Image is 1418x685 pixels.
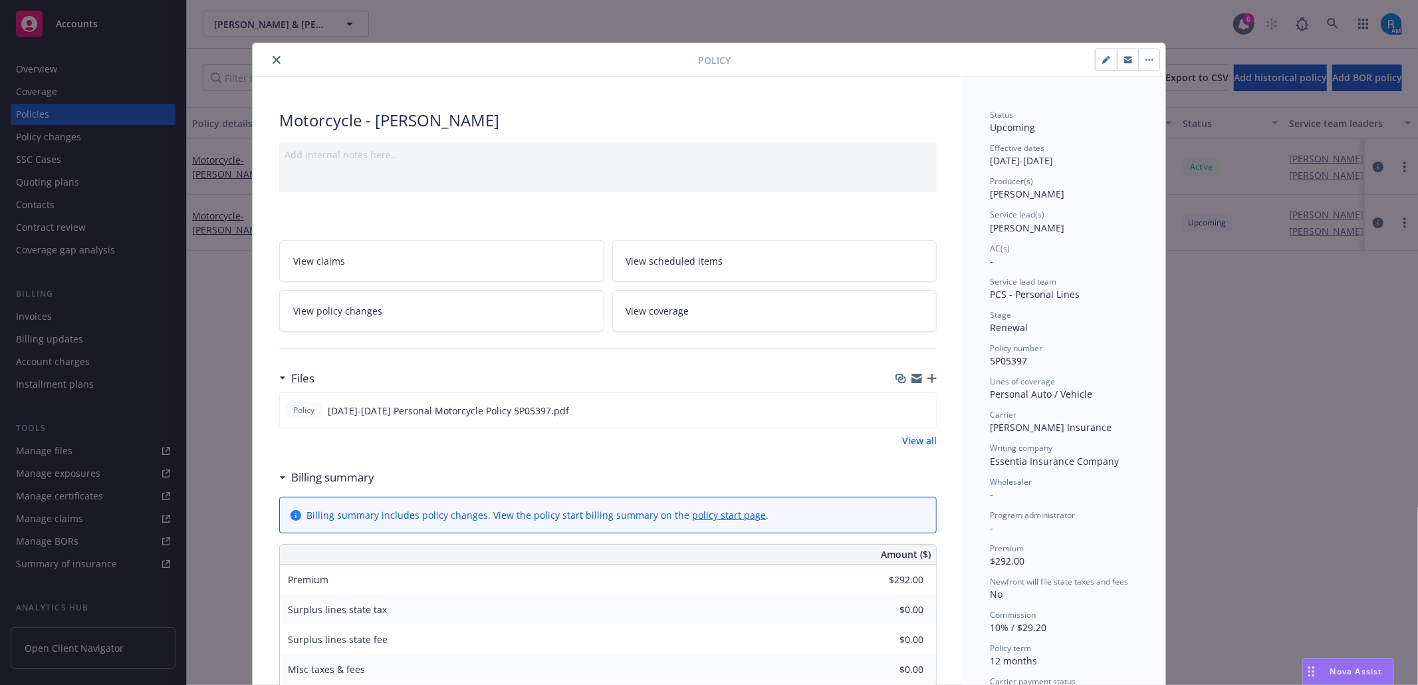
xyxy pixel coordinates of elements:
span: View policy changes [293,304,382,318]
span: Lines of coverage [990,376,1055,387]
span: Commission [990,609,1036,620]
span: Wholesaler [990,476,1032,487]
span: 5P05397 [990,354,1027,367]
span: Upcoming [990,121,1035,134]
h3: Billing summary [291,469,374,486]
h3: Files [291,370,314,387]
span: - [990,521,993,534]
span: Policy [698,53,731,67]
button: preview file [919,404,931,418]
input: 0.00 [845,600,931,620]
a: View claims [279,240,604,282]
span: - [990,488,993,501]
span: Service lead team [990,276,1056,287]
span: Amount ($) [881,547,931,561]
button: download file [897,404,908,418]
a: View all [902,434,937,448]
a: View scheduled items [612,240,937,282]
span: [PERSON_NAME] Insurance [990,421,1112,434]
span: Premium [288,573,328,586]
input: 0.00 [845,570,931,590]
span: - [990,255,993,267]
span: PCS - Personal Lines [990,288,1080,301]
span: Newfront will file state taxes and fees [990,576,1128,587]
span: View scheduled items [626,254,723,268]
span: $292.00 [990,555,1024,567]
span: Policy [291,404,317,416]
div: Files [279,370,314,387]
input: 0.00 [845,630,931,650]
span: Service lead(s) [990,209,1044,220]
span: No [990,588,1003,601]
input: 0.00 [845,660,931,680]
button: Nova Assist [1302,658,1394,685]
button: close [269,52,285,68]
span: Policy term [990,642,1031,654]
span: Misc taxes & fees [288,663,365,676]
span: Personal Auto / Vehicle [990,388,1092,400]
span: Surplus lines state tax [288,603,387,616]
div: Billing summary [279,469,374,486]
span: Nova Assist [1330,666,1383,677]
a: View coverage [612,290,937,332]
span: [PERSON_NAME] [990,188,1064,200]
span: View coverage [626,304,689,318]
div: Billing summary includes policy changes. View the policy start billing summary on the . [306,508,768,522]
span: Essentia Insurance Company [990,455,1119,468]
span: Program administrator [990,509,1075,521]
span: AC(s) [990,243,1010,254]
span: [DATE]-[DATE] Personal Motorcycle Policy 5P05397.pdf [328,404,569,418]
div: Drag to move [1303,659,1320,684]
span: Carrier [990,409,1016,420]
span: Surplus lines state fee [288,633,388,646]
a: policy start page [692,509,766,521]
span: Writing company [990,442,1052,454]
span: Producer(s) [990,176,1033,187]
span: Stage [990,309,1011,321]
span: Effective dates [990,142,1044,154]
span: [PERSON_NAME] [990,221,1064,234]
a: View policy changes [279,290,604,332]
span: View claims [293,254,345,268]
span: Premium [990,543,1024,554]
div: [DATE] - [DATE] [990,142,1139,168]
span: Status [990,109,1013,120]
div: Motorcycle - [PERSON_NAME] [279,109,937,132]
span: Policy number [990,342,1042,354]
div: Add internal notes here... [285,148,931,162]
span: 10% / $29.20 [990,621,1046,634]
span: Renewal [990,321,1028,334]
span: 12 months [990,654,1037,667]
